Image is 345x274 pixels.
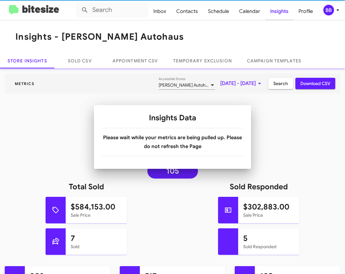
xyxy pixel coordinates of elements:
[76,3,148,18] input: Search
[203,2,234,20] span: Schedule
[220,78,263,89] span: [DATE] - [DATE]
[71,212,122,218] mat-card-subtitle: Sale Price
[148,2,171,20] span: Inbox
[300,78,330,89] span: Download CSV
[10,81,39,86] span: Metrics
[239,53,309,68] a: Campaign Templates
[71,202,122,212] h1: $584,153.00
[101,113,244,123] h1: Insights Data
[234,2,265,20] span: Calendar
[105,53,166,68] a: Appointment CSV
[243,233,295,243] h1: 5
[71,233,122,243] h1: 7
[273,78,288,89] span: Search
[15,32,184,42] h1: Insights - [PERSON_NAME] Autohaus
[243,212,295,218] mat-card-subtitle: Sale Price
[243,202,295,212] h1: $302,883.00
[55,53,105,68] a: Sold CSV
[103,134,242,150] b: Please wait while your metrics are being pulled up. Please do not refresh the Page
[265,2,293,20] span: Insights
[166,53,239,68] a: Temporary Exclusion
[166,168,179,174] span: 105
[172,182,345,192] h1: Sold Responded
[159,82,212,88] span: [PERSON_NAME] Autohaus
[71,243,122,250] mat-card-subtitle: Sold
[323,5,334,15] div: BB
[171,2,203,20] span: Contacts
[293,2,318,20] span: Profile
[243,243,295,250] mat-card-subtitle: Sold Responded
